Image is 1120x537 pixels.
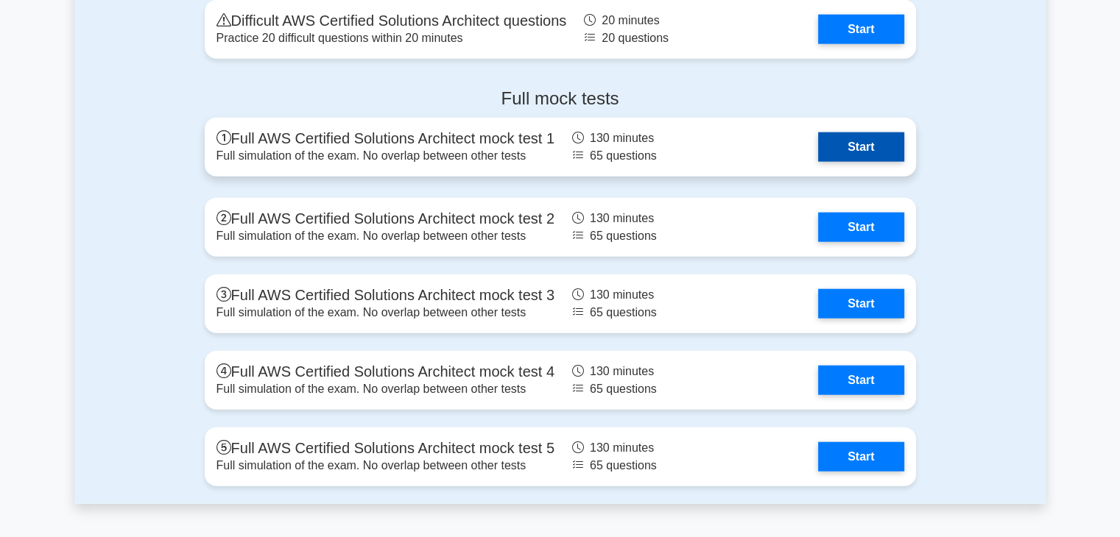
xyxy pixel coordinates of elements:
a: Start [818,366,904,395]
a: Start [818,132,904,162]
a: Start [818,442,904,472]
a: Start [818,15,904,44]
h4: Full mock tests [205,88,916,110]
a: Start [818,213,904,242]
a: Start [818,289,904,319]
